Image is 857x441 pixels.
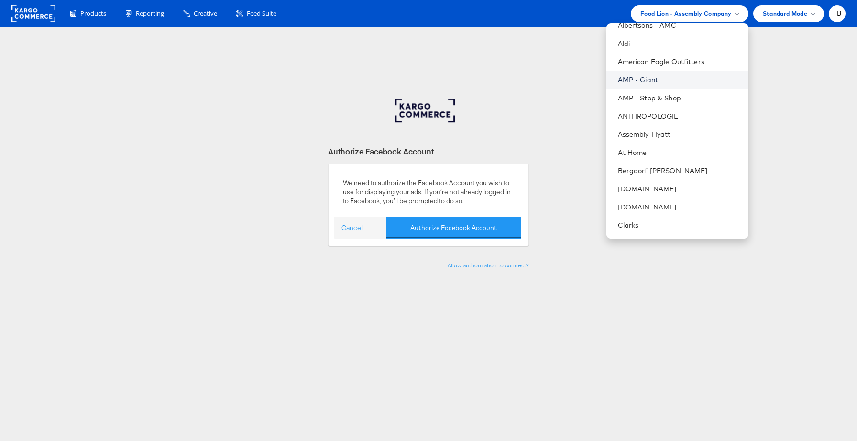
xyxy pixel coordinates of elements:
[618,75,741,85] a: AMP - Giant
[618,57,741,66] a: American Eagle Outfitters
[618,93,741,103] a: AMP - Stop & Shop
[763,9,807,19] span: Standard Mode
[618,202,741,212] a: [DOMAIN_NAME]
[328,146,529,157] div: Authorize Facebook Account
[247,9,276,18] span: Feed Suite
[618,184,741,194] a: [DOMAIN_NAME]
[618,130,741,139] a: Assembly-Hyatt
[136,9,164,18] span: Reporting
[640,9,732,19] span: Food Lion - Assembly Company
[618,111,741,121] a: ANTHROPOLOGIE
[618,220,741,230] a: Clarks
[341,223,363,232] a: Cancel
[194,9,217,18] span: Creative
[618,166,741,176] a: Bergdorf [PERSON_NAME]
[386,217,521,239] button: Authorize Facebook Account
[618,39,741,48] a: Aldi
[343,178,514,205] p: We need to authorize the Facebook Account you wish to use for displaying your ads. If you’re not ...
[618,148,741,157] a: At Home
[833,11,842,17] span: TB
[448,262,529,269] a: Allow authorization to connect?
[80,9,106,18] span: Products
[618,21,741,30] a: Albertsons - AMC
